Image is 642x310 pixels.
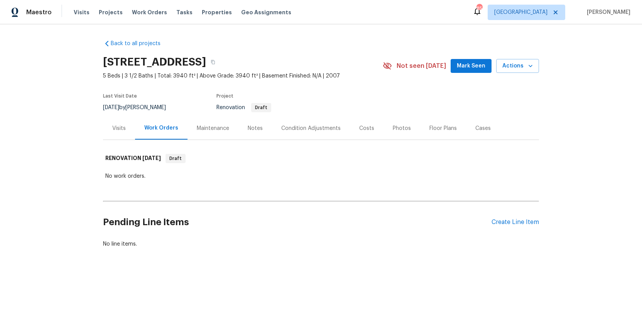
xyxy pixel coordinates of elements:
[202,8,232,16] span: Properties
[241,8,291,16] span: Geo Assignments
[144,124,178,132] div: Work Orders
[206,55,220,69] button: Copy Address
[216,105,271,110] span: Renovation
[451,59,492,73] button: Mark Seen
[176,10,193,15] span: Tasks
[281,125,341,132] div: Condition Adjustments
[132,8,167,16] span: Work Orders
[103,40,177,47] a: Back to all projects
[457,61,485,71] span: Mark Seen
[142,155,161,161] span: [DATE]
[103,58,206,66] h2: [STREET_ADDRESS]
[103,105,119,110] span: [DATE]
[584,8,630,16] span: [PERSON_NAME]
[103,103,175,112] div: by [PERSON_NAME]
[475,125,491,132] div: Cases
[397,62,446,70] span: Not seen [DATE]
[105,172,537,180] div: No work orders.
[99,8,123,16] span: Projects
[429,125,457,132] div: Floor Plans
[502,61,533,71] span: Actions
[359,125,374,132] div: Costs
[496,59,539,73] button: Actions
[216,94,233,98] span: Project
[492,219,539,226] div: Create Line Item
[248,125,263,132] div: Notes
[103,146,539,171] div: RENOVATION [DATE]Draft
[476,5,482,12] div: 85
[166,155,185,162] span: Draft
[494,8,547,16] span: [GEOGRAPHIC_DATA]
[252,105,270,110] span: Draft
[103,204,492,240] h2: Pending Line Items
[112,125,126,132] div: Visits
[103,94,137,98] span: Last Visit Date
[74,8,90,16] span: Visits
[103,240,539,248] div: No line items.
[393,125,411,132] div: Photos
[26,8,52,16] span: Maestro
[103,72,383,80] span: 5 Beds | 3 1/2 Baths | Total: 3940 ft² | Above Grade: 3940 ft² | Basement Finished: N/A | 2007
[105,154,161,163] h6: RENOVATION
[197,125,229,132] div: Maintenance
